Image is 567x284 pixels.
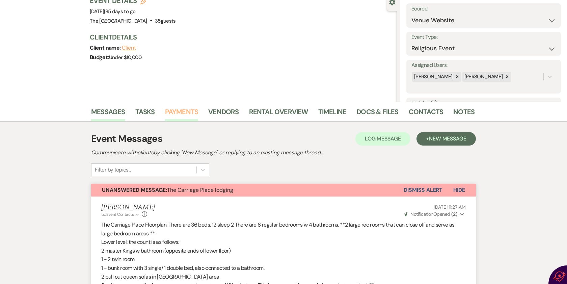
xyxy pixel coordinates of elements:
[411,4,556,14] label: Source:
[101,203,155,212] h5: [PERSON_NAME]
[91,184,404,197] button: Unanswered Message:The Carriage Place lodging
[135,106,155,121] a: Tasks
[102,186,233,193] span: The Carriage Place lodging
[411,32,556,42] label: Event Type:
[101,221,466,238] p: The Carriage Place Floorplan. There are 36 beds. 12 sleep 2 There are 6 regular bedrooms w 4 bath...
[90,44,122,51] span: Client name:
[90,32,390,42] h3: Client Details
[104,8,135,15] span: |
[442,184,476,197] button: Hide
[410,211,433,217] span: Notification
[429,135,466,142] span: New Message
[90,54,109,61] span: Budget:
[101,212,134,217] span: to: Event Contacts
[412,72,454,82] div: [PERSON_NAME]
[90,18,147,24] span: The [GEOGRAPHIC_DATA]
[451,211,457,217] strong: ( 2 )
[453,186,465,193] span: Hide
[462,72,504,82] div: [PERSON_NAME]
[101,273,466,281] p: 2 pull out queen sofas in [GEOGRAPHIC_DATA] area
[101,211,140,217] button: to: Event Contacts
[95,166,131,174] div: Filter by topics...
[105,8,136,15] span: 85 days to go
[208,106,239,121] a: Vendors
[102,186,167,193] strong: Unanswered Message:
[453,106,475,121] a: Notes
[101,255,466,264] p: 1 - 2 twin room
[356,106,398,121] a: Docs & Files
[355,132,410,146] button: Log Message
[91,149,476,157] h2: Communicate with clients by clicking "New Message" or replying to an existing message thread.
[91,106,125,121] a: Messages
[411,60,556,70] label: Assigned Users:
[155,18,176,24] span: 35 guests
[109,54,142,61] span: Under $10,000
[249,106,308,121] a: Rental Overview
[101,264,466,273] p: 1 - bunk room with 3 single/ 1 double bed, also connected to a bathroom.
[90,8,135,15] span: [DATE]
[91,132,162,146] h1: Event Messages
[404,184,442,197] button: Dismiss Alert
[403,211,466,218] button: NotificationOpened (2)
[122,45,136,51] button: Client
[318,106,347,121] a: Timeline
[101,238,466,247] p: Lower level: the count is as follows:
[404,211,457,217] span: Opened
[165,106,198,121] a: Payments
[434,204,466,210] span: [DATE] 11:27 AM
[101,247,466,255] p: 2 master Kings w bathroom (opposite ends of lower floor)
[411,98,556,108] label: Task List(s):
[365,135,401,142] span: Log Message
[416,132,476,146] button: +New Message
[409,106,443,121] a: Contacts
